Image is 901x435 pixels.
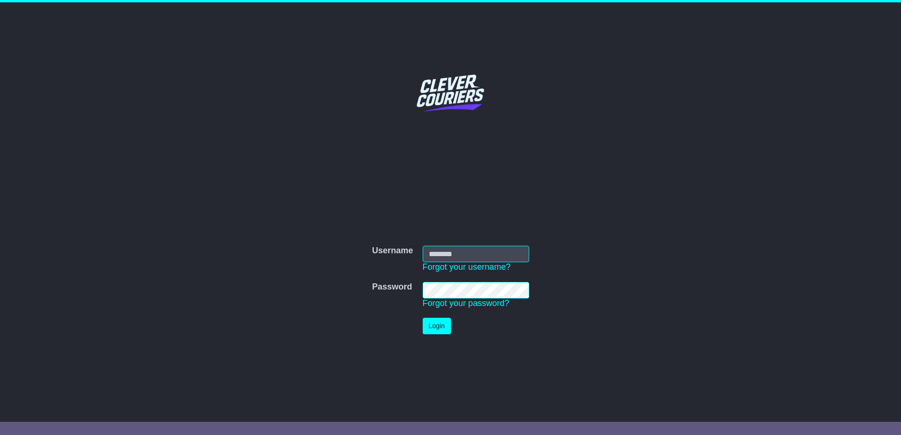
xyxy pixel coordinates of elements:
[410,53,491,133] img: Clever Couriers
[423,262,511,272] a: Forgot your username?
[423,318,451,334] button: Login
[372,246,413,256] label: Username
[423,298,509,308] a: Forgot your password?
[372,282,412,292] label: Password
